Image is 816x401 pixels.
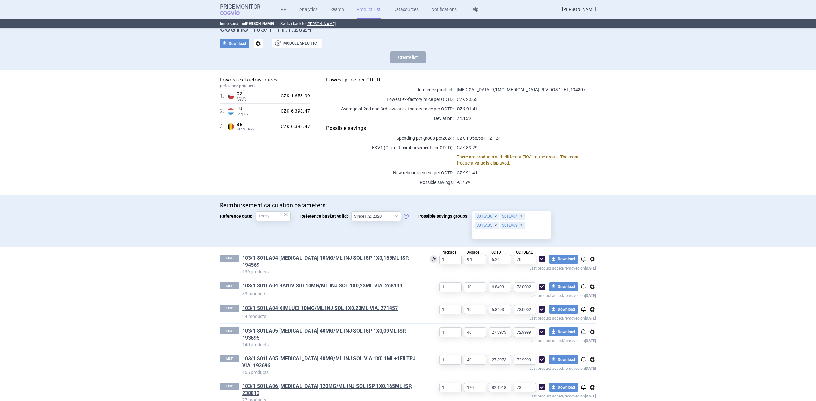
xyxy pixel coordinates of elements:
[419,337,596,343] p: Last product added/removed on
[419,314,596,320] p: Last product added/removed on
[220,123,228,130] span: 3 .
[585,366,596,371] strong: [DATE]
[475,222,499,229] div: S01LA05
[284,211,288,218] div: ×
[242,355,419,369] h1: 103/1 S01LA05 EYLEA 40MG/ML INJ SOL VIA 1X0,1ML+1FILTRJ VIA, 193696
[237,112,278,116] span: Legilux
[278,93,310,99] div: CZK 1,653.99
[351,211,401,221] select: Reference basket valid:
[242,383,419,397] a: 103/1 S01LA06 [MEDICAL_DATA] 120MG/ML INJ SOL ISP 1X0,165ML ISP, 238813
[516,250,533,255] span: ODTDBAL
[326,135,454,141] p: Spending per group per 2024 :
[585,266,596,271] strong: [DATE]
[454,144,596,151] p: CZK 83.29
[242,269,419,275] p: 139 products
[220,255,239,262] p: LIST
[326,144,454,151] p: EKV1 (Current reimbursement per ODTD):
[307,21,336,26] button: [PERSON_NAME]
[454,179,596,186] p: -9.75%
[237,91,278,97] span: CZ
[300,211,351,221] span: Reference basket valid:
[500,213,525,220] div: S01LA04
[326,96,454,102] p: Lowest ex-factory price per ODTD:
[220,83,310,89] span: (reference product)
[457,106,478,111] strong: CZK 91.41
[466,250,479,255] span: Dosage
[220,25,596,34] h1: COGVIO_103/1_11.1.2024
[326,170,454,176] p: New reimbursement per ODTD:
[585,339,596,343] strong: [DATE]
[585,293,596,298] strong: [DATE]
[220,327,239,334] p: LIST
[242,369,419,376] p: 165 products
[220,4,260,16] a: Price MonitorCOGVIO
[419,365,596,371] p: Last product added/removed on
[278,124,310,130] div: CZK 6,398.47
[242,305,398,312] a: 103/1 S01LA04 XIMLUCI 10MG/ML INJ SOL 1X0,23ML VIA, 271457
[326,125,596,132] h5: Possible savings:
[242,327,419,341] a: 103/1 S01LA05 [MEDICAL_DATA] 40MG/ML INJ SOL ISP 1X0,09ML ISP, 193695
[326,76,596,83] h5: Lowest price per ODTD:
[549,355,578,364] button: Download
[220,19,596,28] p: Impersonating Switch back to
[220,305,239,312] p: LIST
[454,115,596,122] p: 74.15%
[390,51,426,63] button: Create list
[220,282,239,289] p: LIST
[220,10,249,15] span: COGVIO
[220,201,596,209] h4: Reimbursement calculation parameters:
[326,106,454,112] p: Average of 2nd and 3rd lowest ex-factory price per ODTD:
[549,282,578,291] button: Download
[242,341,419,348] p: 140 products
[228,108,234,115] img: Luxembourg
[441,250,456,255] span: Package
[549,383,578,392] button: Download
[278,109,310,114] div: CZK 6,398.47
[585,316,596,320] strong: [DATE]
[220,355,239,362] p: LIST
[454,154,596,166] p: There are products with different EKV1 in the group. The most frequent value is displayed.
[475,213,499,220] div: S01LA06
[220,383,239,390] p: LIST
[326,115,454,122] p: Deviation:
[454,96,596,102] p: CZK 23.63
[220,4,260,10] strong: Price Monitor
[237,97,278,101] span: SCUP
[220,211,256,221] span: Reference date:
[242,255,419,269] a: 103/1 S01LA04 [MEDICAL_DATA] 10MG/ML INJ SOL ISP 1X0,165ML ISP, 194569
[242,255,419,269] h1: 103/1 S01LA04 LUCENTIS 10MG/ML INJ SOL ISP 1X0,165ML ISP, 194569
[491,250,501,255] span: ODTD
[256,211,291,221] input: Reference date:×
[454,135,596,141] p: CZK 1,058,584,121.24
[272,39,322,48] button: Module specific
[228,93,234,99] img: Czech Republic
[326,87,454,93] p: Reference product:
[242,313,419,320] p: 24 products
[242,355,419,369] a: 103/1 S01LA05 [MEDICAL_DATA] 40MG/ML INJ SOL VIA 1X0,1ML+1FILTRJ VIA, 193696
[220,92,228,100] span: 1 .
[245,21,274,26] strong: [PERSON_NAME]
[220,76,310,89] h5: Lowest ex-factory prices:
[242,282,419,291] h1: 103/1 S01LA04 RANIVISIO 10MG/ML INJ SOL 1X0,23ML VIA, 268144
[549,327,578,336] button: Download
[549,305,578,314] button: Download
[220,39,249,48] button: Download
[220,108,228,115] span: 2 .
[418,211,472,221] span: Possible savings groups:
[419,292,596,298] p: Last product added/removed on
[454,87,596,93] p: [MEDICAL_DATA] 9,1MG [MEDICAL_DATA] PLV DOS 1 IHL , 194807
[237,122,278,128] span: BE
[454,170,596,176] p: CZK 91.41
[237,127,278,132] span: INAMI RPS
[326,179,454,186] p: Possible savings:
[242,291,419,297] p: 33 products
[228,123,234,130] img: Belgium
[474,230,549,238] input: Possible savings groups:S01LA06S01LA04S01LA05S01LA09
[549,255,578,264] button: Download
[500,222,525,229] div: S01LA09
[242,383,419,397] h1: 103/1 S01LA06 BEOVU 120MG/ML INJ SOL ISP 1X0,165ML ISP, 238813
[242,305,419,313] h1: 103/1 S01LA04 XIMLUCI 10MG/ML INJ SOL 1X0,23ML VIA, 271457
[237,106,278,112] span: LU
[242,282,402,289] a: 103/1 S01LA04 RANIVISIO 10MG/ML INJ SOL 1X0,23ML VIA, 268144
[585,394,596,398] strong: [DATE]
